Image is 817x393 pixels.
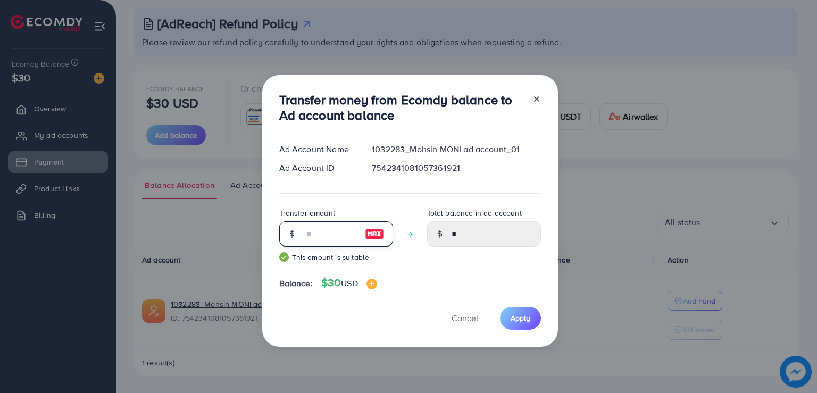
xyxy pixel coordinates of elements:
[365,227,384,240] img: image
[452,312,478,324] span: Cancel
[279,277,313,290] span: Balance:
[271,162,364,174] div: Ad Account ID
[427,208,522,218] label: Total balance in ad account
[341,277,357,289] span: USD
[366,279,377,289] img: image
[438,307,491,330] button: Cancel
[500,307,541,330] button: Apply
[279,92,524,123] h3: Transfer money from Ecomdy balance to Ad account balance
[279,208,335,218] label: Transfer amount
[279,252,393,263] small: This amount is suitable
[363,143,549,155] div: 1032283_Mohsin MONI ad account_01
[363,162,549,174] div: 7542341081057361921
[321,276,377,290] h4: $30
[279,252,289,262] img: guide
[511,313,530,323] span: Apply
[271,143,364,155] div: Ad Account Name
